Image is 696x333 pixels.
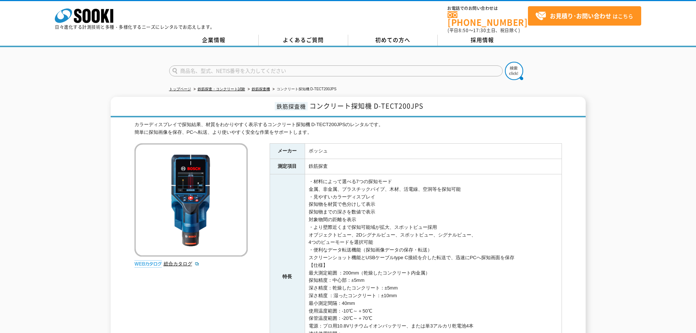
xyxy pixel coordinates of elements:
span: 初めての方へ [375,36,410,44]
img: webカタログ [134,260,162,268]
td: ボッシュ [305,144,562,159]
span: (平日 ～ 土日、祝日除く) [448,27,520,34]
p: 日々進化する計測技術と多種・多様化するニーズにレンタルでお応えします。 [55,25,215,29]
a: 採用情報 [438,35,527,46]
img: btn_search.png [505,62,523,80]
span: はこちら [535,11,633,22]
li: コンクリート探知機 D-TECT200JPS [271,86,336,93]
a: 総合カタログ [164,261,199,266]
div: カラーディスプレイで探知結果、材質をわかりやすく表示するコンクリート探知機 D-TECT200JPSのレンタルです。 簡単に探知画像を保存、PCへ転送、より使いやすく安全な作業をサポートします。 [134,121,562,136]
th: 測定項目 [270,159,305,174]
th: メーカー [270,144,305,159]
td: 鉄筋探査 [305,159,562,174]
strong: お見積り･お問い合わせ [550,11,611,20]
a: よくあるご質問 [259,35,348,46]
span: コンクリート探知機 D-TECT200JPS [309,101,423,111]
span: お電話でのお問い合わせは [448,6,528,11]
a: トップページ [169,87,191,91]
a: 初めての方へ [348,35,438,46]
a: 鉄筋探査・コンクリート試験 [198,87,245,91]
img: コンクリート探知機 D-TECT200JPS [134,143,248,257]
input: 商品名、型式、NETIS番号を入力してください [169,65,503,76]
span: 鉄筋探査機 [275,102,308,110]
a: [PHONE_NUMBER] [448,11,528,26]
span: 17:30 [473,27,486,34]
span: 8:50 [459,27,469,34]
a: お見積り･お問い合わせはこちら [528,6,641,26]
a: 鉄筋探査機 [252,87,270,91]
a: 企業情報 [169,35,259,46]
